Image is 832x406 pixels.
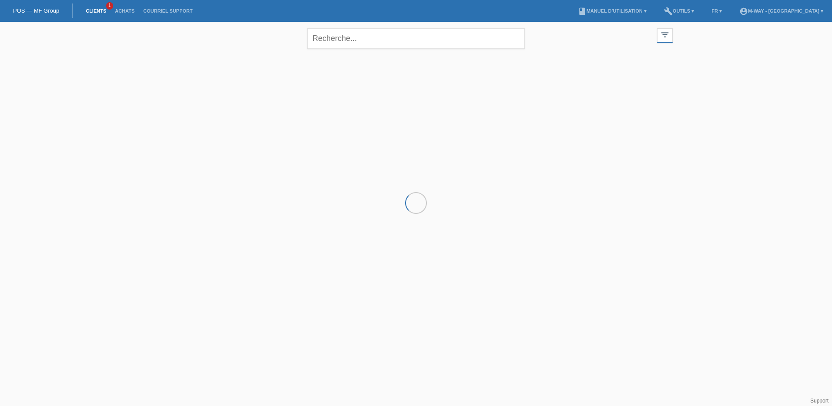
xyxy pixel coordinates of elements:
[660,8,698,14] a: buildOutils ▾
[810,398,829,404] a: Support
[13,7,59,14] a: POS — MF Group
[660,30,670,40] i: filter_list
[139,8,197,14] a: Courriel Support
[106,2,113,10] span: 1
[574,8,651,14] a: bookManuel d’utilisation ▾
[735,8,828,14] a: account_circlem-way - [GEOGRAPHIC_DATA] ▾
[739,7,748,16] i: account_circle
[578,7,587,16] i: book
[664,7,673,16] i: build
[111,8,139,14] a: Achats
[707,8,726,14] a: FR ▾
[307,28,525,49] input: Recherche...
[81,8,111,14] a: Clients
